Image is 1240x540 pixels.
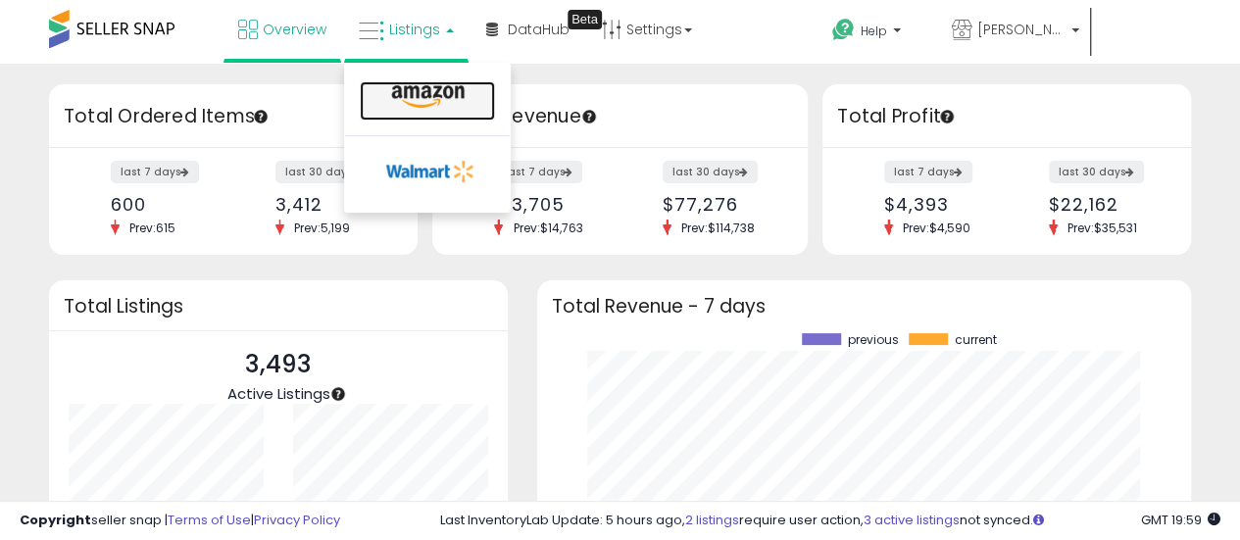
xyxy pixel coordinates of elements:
[64,103,403,130] h3: Total Ordered Items
[503,220,592,236] span: Prev: $14,763
[552,299,1176,314] h3: Total Revenue - 7 days
[494,194,605,215] div: $13,705
[1033,514,1044,526] i: Click here to read more about un-synced listings.
[864,511,960,529] a: 3 active listings
[1049,161,1144,183] label: last 30 days
[884,161,972,183] label: last 7 days
[64,299,493,314] h3: Total Listings
[275,194,383,215] div: 3,412
[817,3,934,64] a: Help
[284,220,360,236] span: Prev: 5,199
[111,194,219,215] div: 600
[111,161,199,183] label: last 7 days
[837,103,1176,130] h3: Total Profit
[1141,511,1220,529] span: 2025-09-11 19:59 GMT
[1058,220,1147,236] span: Prev: $35,531
[329,385,347,403] div: Tooltip anchor
[226,383,329,404] span: Active Listings
[663,194,773,215] div: $77,276
[848,333,899,347] span: previous
[120,220,185,236] span: Prev: 615
[580,108,598,125] div: Tooltip anchor
[20,511,91,529] strong: Copyright
[884,194,992,215] div: $4,393
[861,23,887,39] span: Help
[389,20,440,39] span: Listings
[275,161,371,183] label: last 30 days
[226,346,329,383] p: 3,493
[254,511,340,529] a: Privacy Policy
[508,20,570,39] span: DataHub
[663,161,758,183] label: last 30 days
[893,220,980,236] span: Prev: $4,590
[1049,194,1157,215] div: $22,162
[568,10,602,29] div: Tooltip anchor
[168,511,251,529] a: Terms of Use
[955,333,997,347] span: current
[263,20,326,39] span: Overview
[977,20,1066,39] span: [PERSON_NAME] Alley LLC
[831,18,856,42] i: Get Help
[685,511,739,529] a: 2 listings
[938,108,956,125] div: Tooltip anchor
[440,512,1220,530] div: Last InventoryLab Update: 5 hours ago, require user action, not synced.
[20,512,340,530] div: seller snap | |
[447,103,793,130] h3: Total Revenue
[494,161,582,183] label: last 7 days
[671,220,765,236] span: Prev: $114,738
[252,108,270,125] div: Tooltip anchor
